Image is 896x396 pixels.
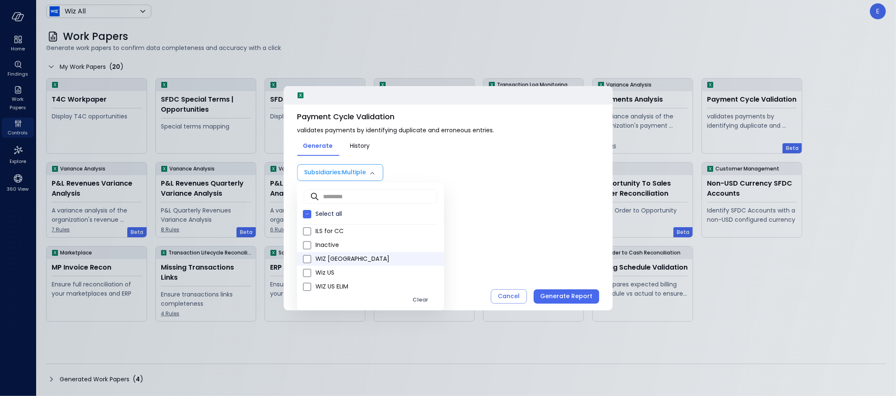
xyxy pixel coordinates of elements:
[315,268,437,277] span: Wiz US
[315,282,437,291] span: WIZ US ELIM
[315,254,437,263] div: WIZ NETHERLANDS
[315,254,437,263] span: WIZ [GEOGRAPHIC_DATA]
[315,210,437,218] span: Select all
[413,295,428,305] div: Clear
[404,293,437,307] button: Clear
[315,227,437,236] span: ILS for CC
[315,241,437,249] span: Inactive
